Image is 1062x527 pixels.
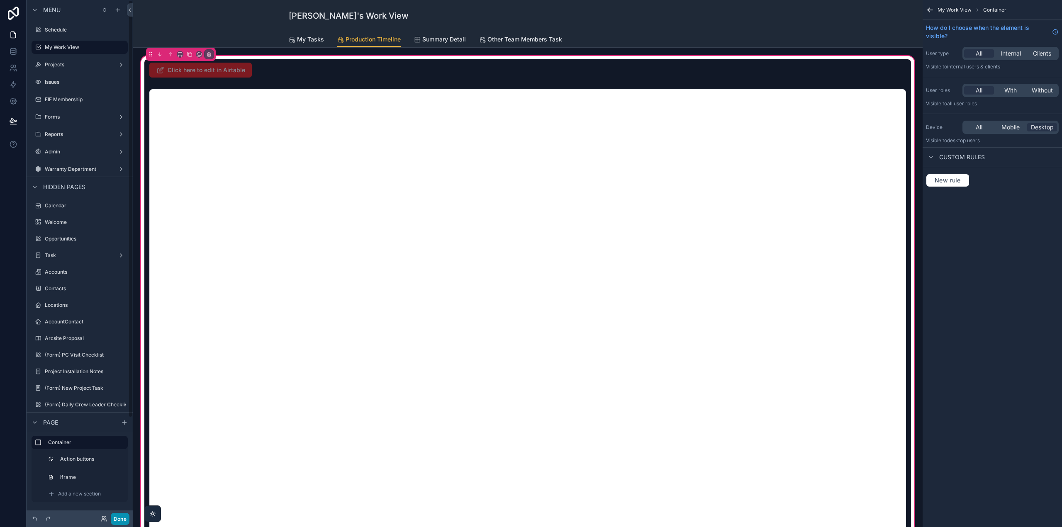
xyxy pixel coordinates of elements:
[32,145,128,158] a: Admin
[976,49,982,58] span: All
[43,6,61,14] span: Menu
[45,368,126,375] label: Project Installation Notes
[45,61,114,68] label: Projects
[45,44,123,51] label: My Work View
[947,137,980,143] span: desktop users
[32,381,128,395] a: (Form) New Project Task
[32,93,128,106] a: FIF Membership
[926,24,1049,40] span: How do I choose when the element is visible?
[32,332,128,345] a: Arcsite Proposal
[45,27,126,33] label: Schedule
[1032,86,1053,95] span: Without
[45,285,126,292] label: Contacts
[45,401,129,408] label: (Form) Daily Crew Leader Checklist
[32,249,128,262] a: Task
[926,124,959,131] label: Device
[111,513,129,525] button: Done
[289,32,324,49] a: My Tasks
[32,110,128,124] a: Forms
[337,32,401,48] a: Production Timeline
[931,177,964,184] span: New rule
[45,79,126,85] label: Issues
[43,183,85,191] span: Hidden pages
[1033,49,1051,58] span: Clients
[926,100,1059,107] p: Visible to
[45,269,126,275] label: Accounts
[45,166,114,172] label: Warranty Department
[32,265,128,279] a: Accounts
[32,315,128,328] a: AccountContact
[45,252,114,259] label: Task
[926,63,1059,70] p: Visible to
[983,7,1006,13] span: Container
[32,398,128,411] a: (Form) Daily Crew Leader Checklist
[414,32,466,49] a: Summary Detail
[32,365,128,378] a: Project Installation Notes
[43,418,58,427] span: Page
[479,32,562,49] a: Other Team Members Task
[45,318,126,325] label: AccountContact
[926,137,1059,144] p: Visible to
[947,100,977,107] span: All user roles
[947,63,1000,70] span: Internal users & clients
[32,299,128,312] a: Locations
[926,50,959,57] label: User type
[58,491,101,497] span: Add a new section
[45,219,126,226] label: Welcome
[938,7,972,13] span: My Work View
[32,58,128,71] a: Projects
[926,87,959,94] label: User roles
[32,23,128,36] a: Schedule
[1001,49,1021,58] span: Internal
[32,163,128,176] a: Warranty Department
[32,232,128,245] a: Opportunities
[926,24,1059,40] a: How do I choose when the element is visible?
[45,302,126,308] label: Locations
[45,96,126,103] label: FIF Membership
[487,35,562,44] span: Other Team Members Task
[976,123,982,131] span: All
[976,86,982,95] span: All
[926,174,969,187] button: New rule
[45,335,126,342] label: Arcsite Proposal
[45,131,114,138] label: Reports
[45,236,126,242] label: Opportunities
[60,456,123,462] label: Action buttons
[32,348,128,362] a: (Form) PC Visit Checklist
[346,35,401,44] span: Production Timeline
[45,352,126,358] label: (Form) PC Visit Checklist
[45,148,114,155] label: Admin
[1001,123,1020,131] span: Mobile
[45,114,114,120] label: Forms
[1004,86,1017,95] span: With
[32,128,128,141] a: Reports
[939,153,985,161] span: Custom rules
[32,282,128,295] a: Contacts
[32,199,128,212] a: Calendar
[32,75,128,89] a: Issues
[1031,123,1054,131] span: Desktop
[32,216,128,229] a: Welcome
[32,41,128,54] a: My Work View
[27,432,133,510] div: scrollable content
[289,10,409,22] h1: [PERSON_NAME]'s Work View
[48,439,121,446] label: Container
[60,474,123,481] label: iframe
[45,202,126,209] label: Calendar
[422,35,466,44] span: Summary Detail
[297,35,324,44] span: My Tasks
[45,385,126,391] label: (Form) New Project Task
